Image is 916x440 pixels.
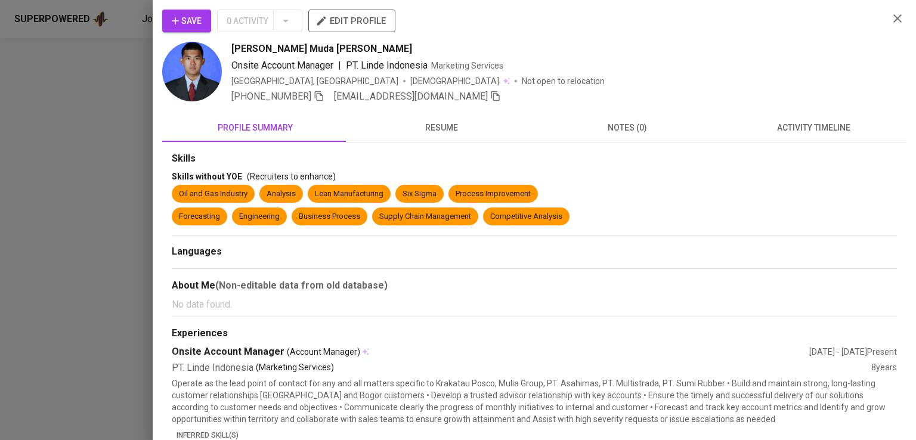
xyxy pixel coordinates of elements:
[431,61,503,70] span: Marketing Services
[355,120,527,135] span: resume
[247,172,336,181] span: (Recruiters to enhance)
[172,298,897,312] p: No data found.
[169,120,341,135] span: profile summary
[179,211,220,222] div: Forecasting
[172,245,897,259] div: Languages
[334,91,488,102] span: [EMAIL_ADDRESS][DOMAIN_NAME]
[315,188,383,200] div: Lean Manufacturing
[239,211,280,222] div: Engineering
[231,75,398,87] div: [GEOGRAPHIC_DATA], [GEOGRAPHIC_DATA]
[179,188,247,200] div: Oil and Gas Industry
[231,60,333,71] span: Onsite Account Manager
[871,361,897,375] div: 8 years
[410,75,501,87] span: [DEMOGRAPHIC_DATA]
[338,58,341,73] span: |
[299,211,360,222] div: Business Process
[172,327,897,340] div: Experiences
[541,120,713,135] span: notes (0)
[172,377,897,425] p: Operate as the lead point of contact for any and all matters specific to Krakatau Posco, Mulia Gr...
[318,13,386,29] span: edit profile
[172,14,202,29] span: Save
[215,280,388,291] b: (Non-editable data from old database)
[172,172,242,181] span: Skills without YOE
[308,10,395,32] button: edit profile
[231,42,412,56] span: [PERSON_NAME] Muda [PERSON_NAME]
[172,361,871,375] div: PT. Linde Indonesia
[256,361,334,375] p: (Marketing Services)
[728,120,899,135] span: activity timeline
[346,60,428,71] span: PT. Linde Indonesia
[403,188,437,200] div: Six Sigma
[231,91,311,102] span: [PHONE_NUMBER]
[267,188,296,200] div: Analysis
[809,346,897,358] div: [DATE] - [DATE] Present
[308,16,395,25] a: edit profile
[287,346,360,358] span: (Account Manager)
[172,152,897,166] div: Skills
[522,75,605,87] p: Not open to relocation
[172,345,809,359] div: Onsite Account Manager
[162,10,211,32] button: Save
[490,211,562,222] div: Competitive Analysis
[456,188,531,200] div: Process Improvement
[379,211,471,222] div: Supply Chain Management
[162,42,222,101] img: b452320ff01bc9eae50cbf2445f5c885.jpg
[172,278,897,293] div: About Me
